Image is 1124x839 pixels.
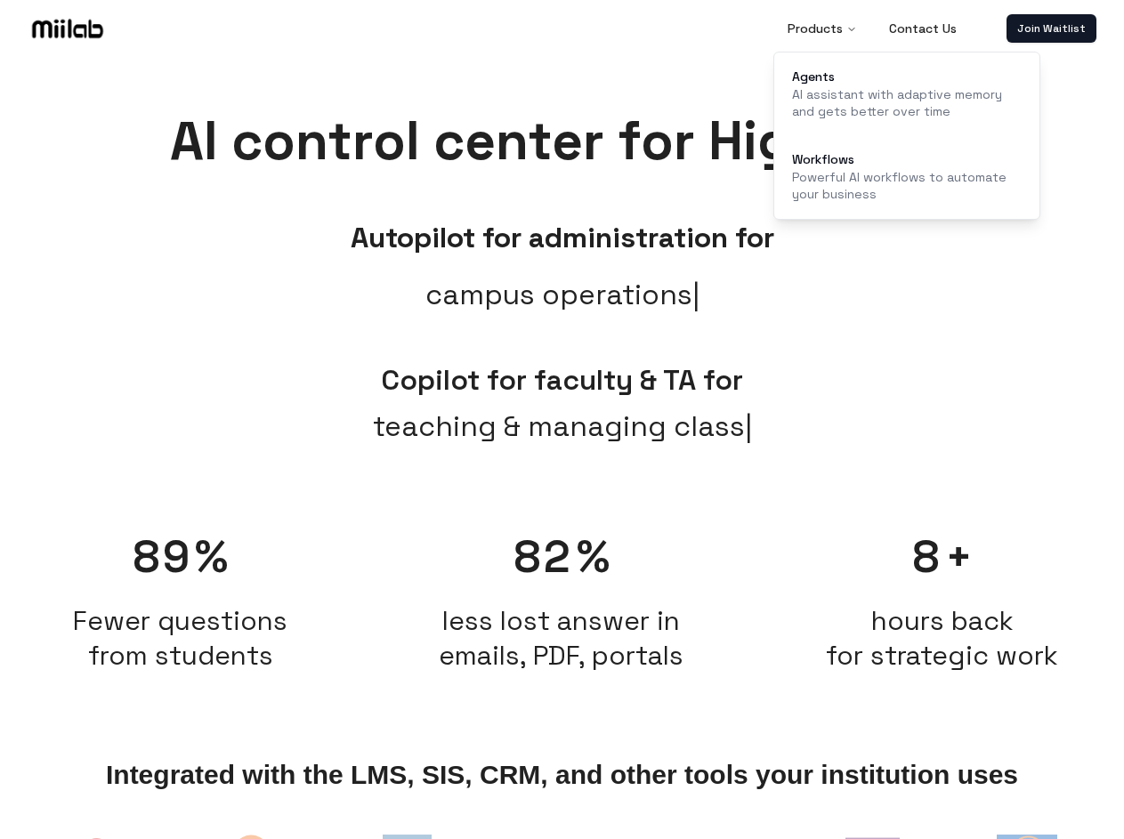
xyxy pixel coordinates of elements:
span: 8 [912,528,942,585]
span: % [195,528,228,585]
b: Autopilot for administration for [351,220,774,255]
nav: Main [773,11,971,46]
span: Integrated with the LMS, SIS, CRM, and other tools your institution uses [106,760,1018,790]
span: campus operations [425,273,699,316]
a: Contact Us [875,11,971,46]
span: + [945,528,973,585]
span: % [577,528,610,585]
span: AI control center for Higher Ed [170,107,955,175]
span: 89 [133,528,191,585]
span: 82 [513,528,573,585]
h2: less lost answer in emails, PDF, portals [380,603,743,673]
span: Copilot for faculty & TA for [381,362,743,398]
a: Join Waitlist [1007,14,1096,43]
span: teaching & managing class [373,405,752,448]
button: Products [773,11,871,46]
span: hours back for strategic work [826,603,1058,673]
img: Logo [28,15,107,42]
